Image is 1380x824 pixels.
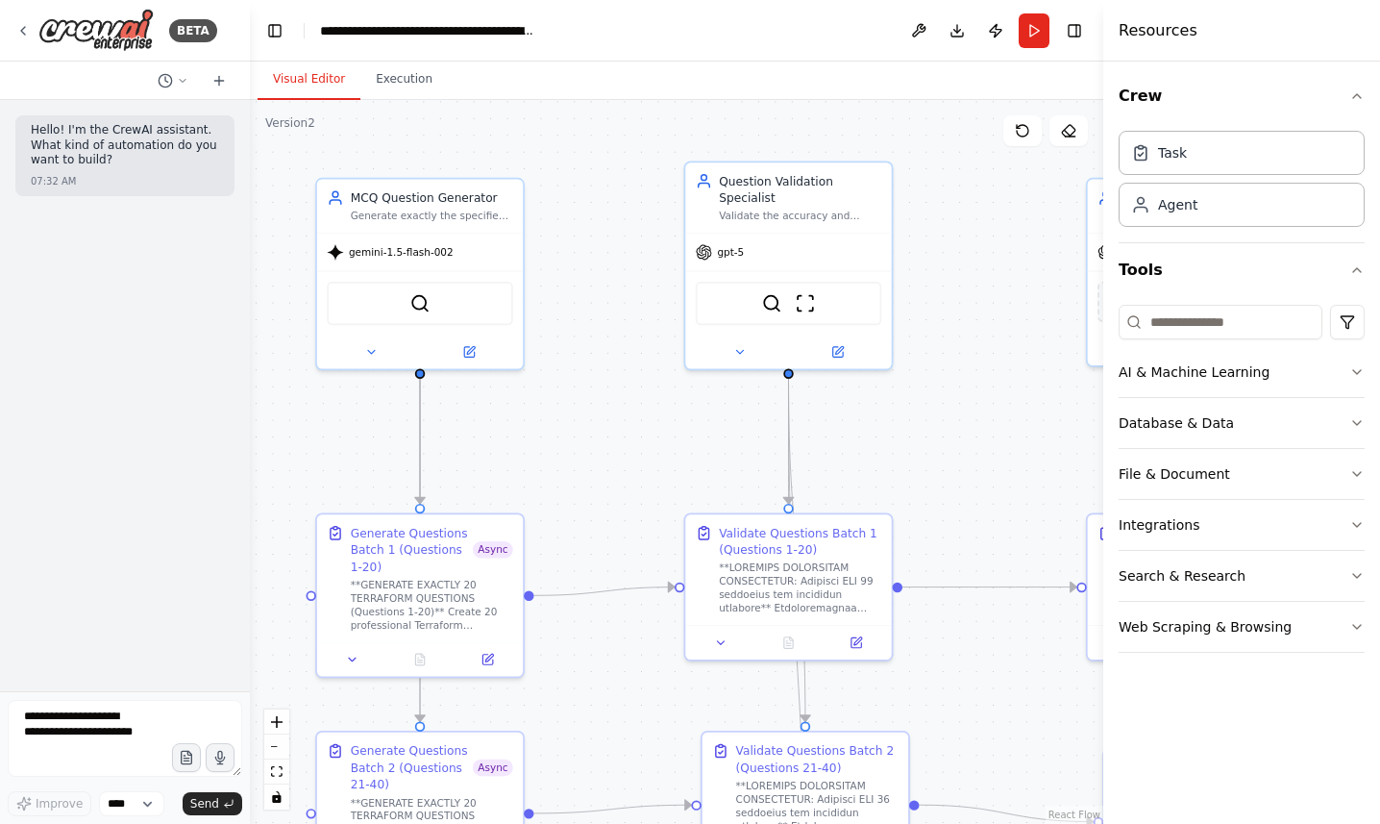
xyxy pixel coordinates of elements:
[410,293,431,313] img: BraveSearchTool
[827,633,885,653] button: Open in side panel
[36,796,83,812] span: Improve
[315,512,525,678] div: Generate Questions Batch 1 (Questions 1-20)Async**GENERATE EXACTLY 20 TERRAFORM QUESTIONS (Questi...
[1119,551,1365,601] button: Search & Research
[790,342,884,362] button: Open in side panel
[1119,69,1365,123] button: Crew
[190,796,219,812] span: Send
[264,710,289,735] button: zoom in
[264,735,289,760] button: zoom out
[8,791,91,816] button: Improve
[1119,297,1365,668] div: Tools
[261,17,288,44] button: Hide left sidebar
[31,174,76,188] div: 07:32 AM
[1119,243,1365,297] button: Tools
[351,525,473,575] div: Generate Questions Batch 1 (Questions 1-20)
[1119,566,1245,586] div: Search & Research
[1119,347,1365,397] button: AI & Machine Learning
[38,9,154,52] img: Logo
[1119,123,1365,242] div: Crew
[1061,17,1088,44] button: Hide right sidebar
[264,760,289,785] button: fit view
[150,69,196,92] button: Switch to previous chat
[717,245,744,259] span: gpt-5
[719,562,881,615] div: **LOREMIPS DOLORSITAM CONSECTETUR: Adipisci ELI 99 seddoeius tem incididun utlabore** Etdoloremag...
[1119,515,1199,535] div: Integrations
[458,650,516,670] button: Open in side panel
[1119,413,1234,433] div: Database & Data
[258,60,360,100] button: Visual Editor
[31,123,219,168] p: Hello! I'm the CrewAI assistant. What kind of automation do you want to build?
[360,60,448,100] button: Execution
[719,525,881,559] div: Validate Questions Batch 1 (Questions 1-20)
[384,650,456,670] button: No output available
[473,541,513,558] span: Async
[169,19,217,42] div: BETA
[320,21,536,40] nav: breadcrumb
[349,245,454,259] span: gemini-1.5-flash-002
[684,512,894,661] div: Validate Questions Batch 1 (Questions 1-20)**LOREMIPS DOLORSITAM CONSECTETUR: Adipisci ELI 99 sed...
[1048,810,1100,820] a: React Flow attribution
[473,760,513,776] span: Async
[172,743,201,772] button: Upload files
[534,796,692,821] g: Edge from fdb2a087-1dd8-4667-82c1-cc7d07e2aae6 to e850514e-6de3-461b-acf3-9d28adeefee0
[762,293,782,313] img: BraveSearchTool
[1119,464,1230,484] div: File & Document
[315,178,525,370] div: MCQ Question GeneratorGenerate exactly the specified number of professional Terraform certificati...
[351,189,513,206] div: MCQ Question Generator
[534,579,675,604] g: Edge from 0749c0b2-daae-4faa-86a8-7950c2323f3a to 30897d9c-0dcd-4ccd-89ac-75013f44a65b
[1119,602,1365,652] button: Web Scraping & Browsing
[351,742,473,792] div: Generate Questions Batch 2 (Questions 21-40)
[1119,362,1269,382] div: AI & Machine Learning
[1158,195,1197,214] div: Agent
[206,743,234,772] button: Click to speak your automation idea
[902,579,1076,595] g: Edge from 30897d9c-0dcd-4ccd-89ac-75013f44a65b to 942f1ab7-a58f-461f-8d94-ba34886be49b
[1119,398,1365,448] button: Database & Data
[204,69,234,92] button: Start a new chat
[351,210,513,223] div: Generate exactly the specified number of professional Terraform certification exam questions base...
[1119,449,1365,499] button: File & Document
[1119,500,1365,550] button: Integrations
[1119,19,1197,42] h4: Resources
[719,210,881,223] div: Validate the accuracy and correctness of Terraform certification questions by cross-referencing t...
[684,161,894,370] div: Question Validation SpecialistValidate the accuracy and correctness of Terraform certification qu...
[265,115,315,131] div: Version 2
[736,742,899,776] div: Validate Questions Batch 2 (Questions 21-40)
[753,633,825,653] button: No output available
[183,792,242,815] button: Send
[264,710,289,810] div: React Flow controls
[422,342,516,362] button: Open in side panel
[780,379,814,721] g: Edge from 619f9c3d-f20e-46f7-8a2f-004998b427cc to e850514e-6de3-461b-acf3-9d28adeefee0
[795,293,815,313] img: ScrapeWebsiteTool
[1158,143,1187,162] div: Task
[351,578,513,632] div: **GENERATE EXACTLY 20 TERRAFORM QUESTIONS (Questions 1-20)** Create 20 professional Terraform cer...
[264,785,289,810] button: toggle interactivity
[719,173,881,207] div: Question Validation Specialist
[1119,617,1292,637] div: Web Scraping & Browsing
